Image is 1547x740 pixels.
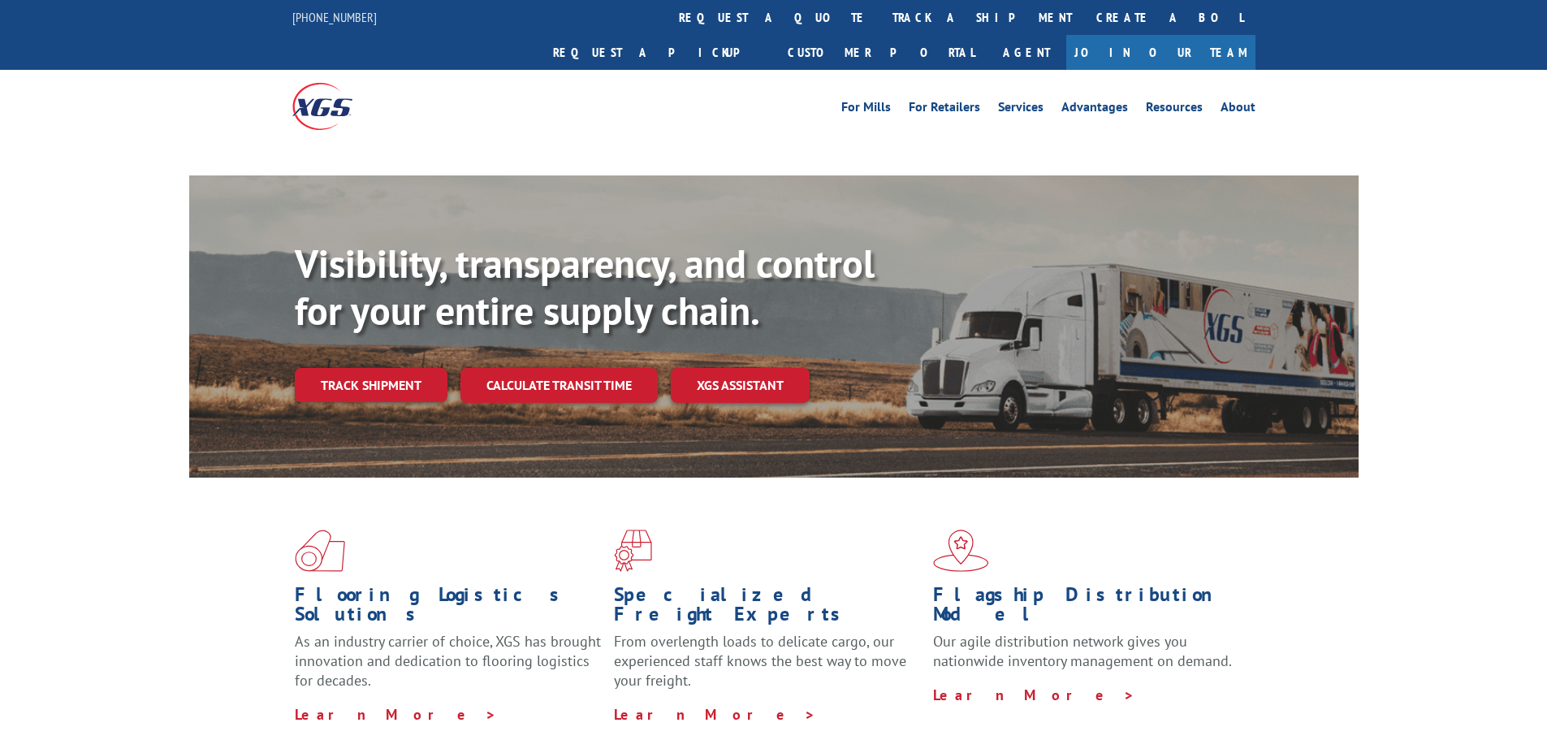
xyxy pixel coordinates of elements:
[1061,101,1128,119] a: Advantages
[841,101,891,119] a: For Mills
[671,368,810,403] a: XGS ASSISTANT
[295,238,875,335] b: Visibility, transparency, and control for your entire supply chain.
[614,585,921,632] h1: Specialized Freight Experts
[933,530,989,572] img: xgs-icon-flagship-distribution-model-red
[295,530,345,572] img: xgs-icon-total-supply-chain-intelligence-red
[933,686,1135,704] a: Learn More >
[776,35,987,70] a: Customer Portal
[614,705,816,724] a: Learn More >
[541,35,776,70] a: Request a pickup
[292,9,377,25] a: [PHONE_NUMBER]
[933,632,1232,670] span: Our agile distribution network gives you nationwide inventory management on demand.
[933,585,1240,632] h1: Flagship Distribution Model
[460,368,658,403] a: Calculate transit time
[295,632,601,690] span: As an industry carrier of choice, XGS has brought innovation and dedication to flooring logistics...
[987,35,1066,70] a: Agent
[1221,101,1255,119] a: About
[295,585,602,632] h1: Flooring Logistics Solutions
[909,101,980,119] a: For Retailers
[295,705,497,724] a: Learn More >
[1066,35,1255,70] a: Join Our Team
[614,632,921,704] p: From overlength loads to delicate cargo, our experienced staff knows the best way to move your fr...
[1146,101,1203,119] a: Resources
[295,368,447,402] a: Track shipment
[614,530,652,572] img: xgs-icon-focused-on-flooring-red
[998,101,1044,119] a: Services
